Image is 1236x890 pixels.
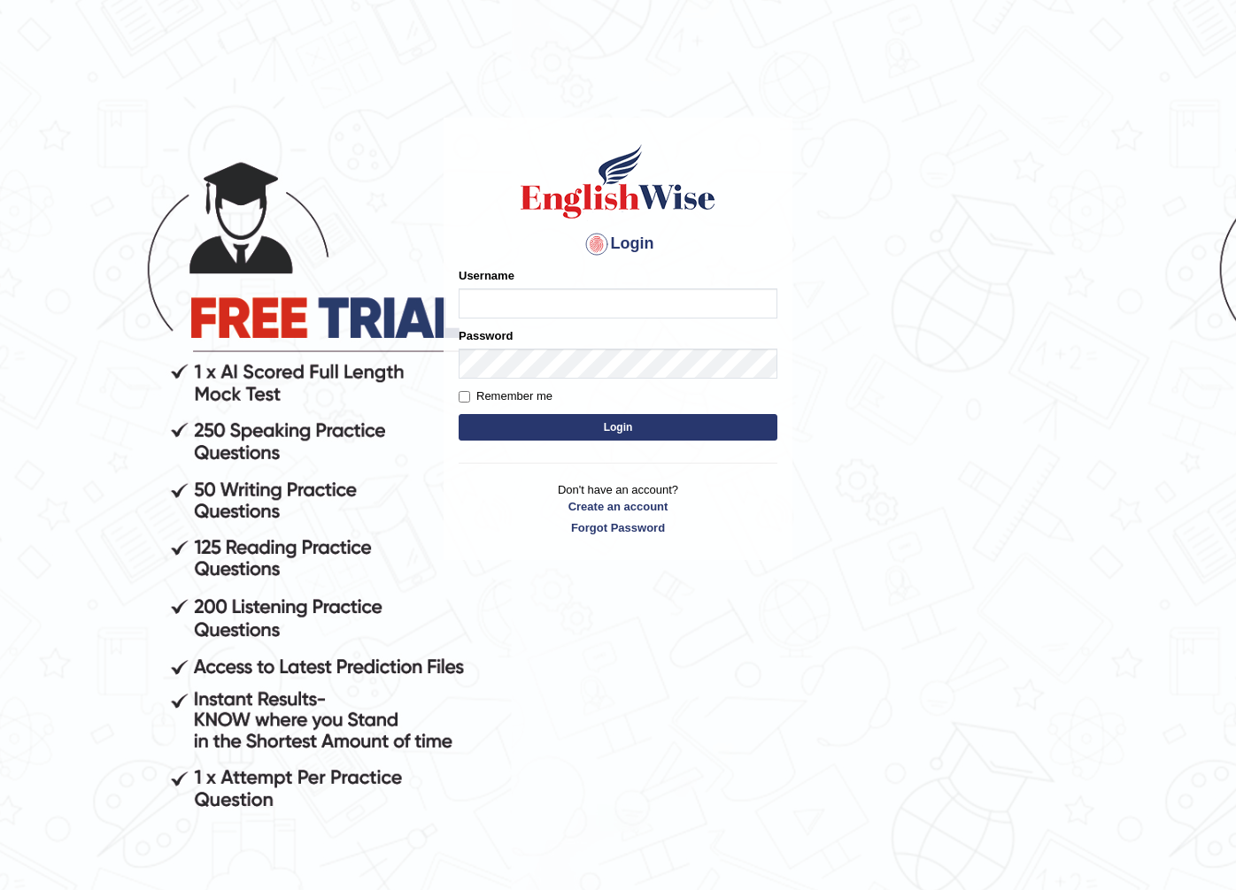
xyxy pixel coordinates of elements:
p: Don't have an account? [459,481,777,536]
h4: Login [459,230,777,258]
button: Login [459,414,777,441]
img: Logo of English Wise sign in for intelligent practice with AI [517,142,719,221]
input: Remember me [459,391,470,403]
a: Create an account [459,498,777,515]
label: Password [459,327,513,344]
label: Remember me [459,387,552,405]
label: Username [459,267,514,284]
a: Forgot Password [459,519,777,536]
